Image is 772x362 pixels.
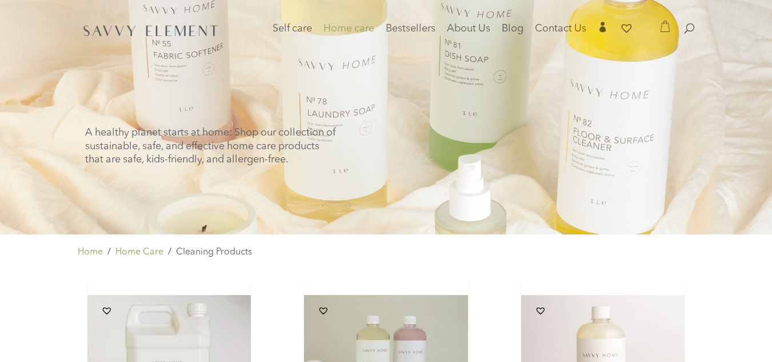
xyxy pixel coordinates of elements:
[115,248,163,257] span: Home Care
[115,245,163,260] a: Home Care
[598,22,608,41] a: 
[78,245,103,260] a: Home
[176,248,252,257] span: Cleaning Products
[85,126,338,166] p: A healthy planet starts at home: Shop our collection of sustainable, safe, and effective home car...
[80,21,222,39] img: SavvyElement
[386,25,435,41] a: Bestsellers
[535,25,586,41] a: Contact Us
[447,25,490,41] a: About Us
[598,22,608,32] span: 
[502,25,523,41] a: Blog
[168,245,171,260] span: /
[323,25,374,47] a: Home care
[107,245,111,260] span: /
[273,25,312,47] a: Self care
